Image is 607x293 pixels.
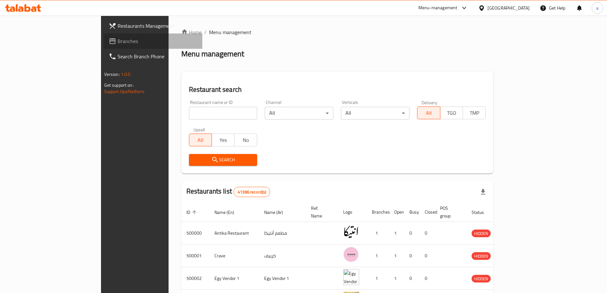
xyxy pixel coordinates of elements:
[475,184,491,200] div: Export file
[341,107,409,120] div: All
[214,209,242,216] span: Name (En)
[440,106,463,119] button: TGO
[404,245,420,267] td: 0
[389,202,404,222] th: Open
[104,33,202,49] a: Branches
[193,127,205,132] label: Upsell
[443,108,460,118] span: TGO
[420,267,435,290] td: 0
[104,18,202,33] a: Restaurants Management
[189,85,486,94] h2: Restaurant search
[118,37,197,45] span: Branches
[420,222,435,245] td: 0
[104,70,120,78] span: Version:
[192,136,209,145] span: All
[420,202,435,222] th: Closed
[259,267,306,290] td: Egy Vendor 1
[194,156,252,164] span: Search
[189,154,257,166] button: Search
[472,253,491,260] span: HIDDEN
[389,245,404,267] td: 1
[214,136,232,145] span: Yes
[367,222,389,245] td: 1
[463,106,486,119] button: TMP
[367,245,389,267] td: 1
[259,245,306,267] td: كرييف
[440,204,459,220] span: POS group
[204,28,206,36] li: /
[338,202,367,222] th: Logo
[420,245,435,267] td: 0
[418,4,458,12] div: Menu-management
[186,209,199,216] span: ID
[209,28,251,36] span: Menu management
[311,204,330,220] span: Ref. Name
[343,224,359,240] img: Antika Restaurant
[209,222,259,245] td: Antika Restaurant
[367,202,389,222] th: Branches
[265,107,333,120] div: All
[259,222,306,245] td: مطعم أنتيكا
[343,246,359,262] img: Crave
[189,134,212,146] button: All
[104,87,145,96] a: Support.OpsPlatform
[181,49,244,59] h2: Menu management
[209,245,259,267] td: Crave
[596,4,598,11] span: a
[404,222,420,245] td: 0
[181,28,494,36] nav: breadcrumb
[472,230,491,237] span: HIDDEN
[237,136,255,145] span: No
[422,100,437,105] label: Delivery
[488,4,530,11] div: [GEOGRAPHIC_DATA]
[186,187,271,197] h2: Restaurants list
[404,267,420,290] td: 0
[104,49,202,64] a: Search Branch Phone
[389,267,404,290] td: 1
[264,209,291,216] span: Name (Ar)
[404,202,420,222] th: Busy
[472,209,492,216] span: Status
[234,189,270,195] span: 41386 record(s)
[209,267,259,290] td: Egy Vendor 1
[389,222,404,245] td: 1
[466,108,483,118] span: TMP
[121,70,131,78] span: 1.0.0
[118,53,197,60] span: Search Branch Phone
[212,134,235,146] button: Yes
[234,134,257,146] button: No
[118,22,197,30] span: Restaurants Management
[104,81,134,89] span: Get support on:
[189,107,257,120] input: Search for restaurant name or ID..
[472,230,491,237] div: HIDDEN
[417,106,440,119] button: All
[472,275,491,282] span: HIDDEN
[234,187,270,197] div: Total records count
[367,267,389,290] td: 1
[343,269,359,285] img: Egy Vendor 1
[420,108,437,118] span: All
